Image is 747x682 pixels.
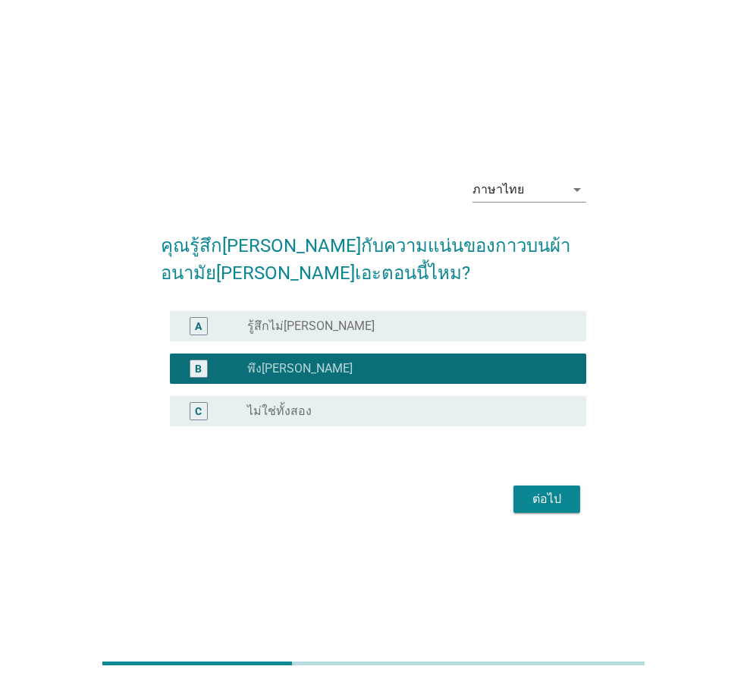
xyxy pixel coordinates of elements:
h2: คุณรู้สึก[PERSON_NAME]กับความแน่นของกาวบนผ้าอนามัย[PERSON_NAME]เอะตอนนี้ไหม? [161,217,586,287]
div: C [195,403,202,419]
div: ภาษาไทย [472,183,524,196]
i: arrow_drop_down [568,181,586,199]
label: พึง[PERSON_NAME] [247,361,353,376]
label: ไม่ใช่ทั้งสอง [247,404,312,419]
div: B [195,360,202,376]
button: ต่อไป [513,486,580,513]
div: ต่อไป [526,490,568,508]
label: รู้สึกไม่[PERSON_NAME] [247,319,375,334]
div: A [195,318,202,334]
